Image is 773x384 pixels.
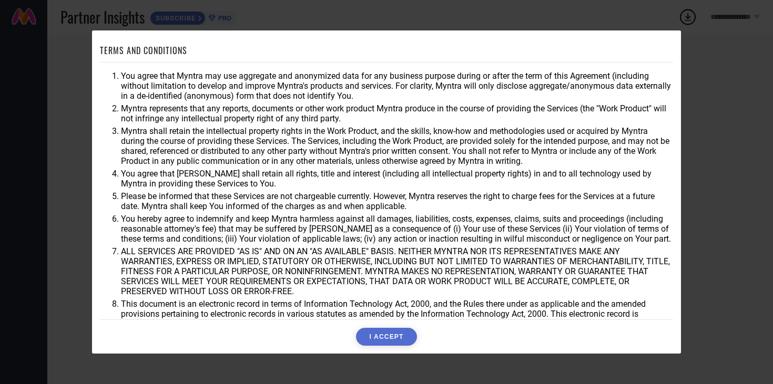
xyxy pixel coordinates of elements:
[121,71,673,101] li: You agree that Myntra may use aggregate and anonymized data for any business purpose during or af...
[121,246,673,296] li: ALL SERVICES ARE PROVIDED "AS IS" AND ON AN "AS AVAILABLE" BASIS. NEITHER MYNTRA NOR ITS REPRESEN...
[100,44,187,57] h1: TERMS AND CONDITIONS
[121,103,673,123] li: Myntra represents that any reports, documents or other work product Myntra produce in the course ...
[121,191,673,211] li: Please be informed that these Services are not chargeable currently. However, Myntra reserves the...
[356,328,416,346] button: I ACCEPT
[121,214,673,244] li: You hereby agree to indemnify and keep Myntra harmless against all damages, liabilities, costs, e...
[121,169,673,189] li: You agree that [PERSON_NAME] shall retain all rights, title and interest (including all intellect...
[121,299,673,329] li: This document is an electronic record in terms of Information Technology Act, 2000, and the Rules...
[121,126,673,166] li: Myntra shall retain the intellectual property rights in the Work Product, and the skills, know-ho...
